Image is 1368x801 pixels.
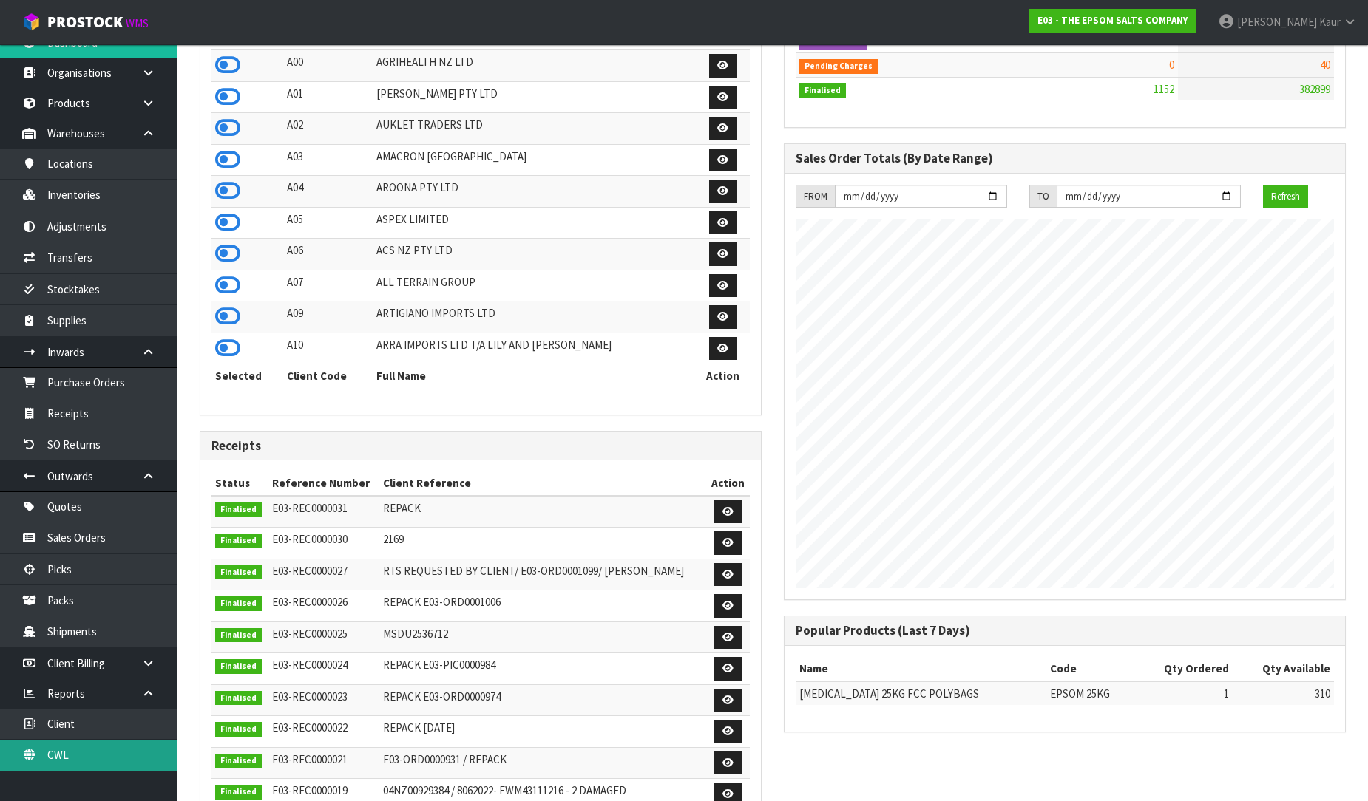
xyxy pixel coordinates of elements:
span: E03-REC0000030 [272,532,348,546]
th: Action [707,471,750,495]
td: A09 [283,301,373,333]
td: EPSOM 25KG [1046,681,1137,705]
td: [PERSON_NAME] PTY LTD [373,81,696,113]
th: Full Name [373,364,696,388]
span: E03-REC0000031 [272,501,348,515]
span: Pending Charges [799,59,878,74]
span: E03-REC0000019 [272,783,348,797]
span: Finalised [215,534,262,548]
span: RTS REQUESTED BY CLIENT/ E03-ORD0001099/ [PERSON_NAME] [383,564,684,578]
span: Kaur [1319,15,1341,29]
td: ARRA IMPORTS LTD T/A LILY AND [PERSON_NAME] [373,333,696,364]
span: Finalised [215,754,262,768]
span: REPACK E03-ORD0000974 [383,689,501,703]
td: A03 [283,144,373,176]
th: Qty Available [1233,657,1334,681]
td: A06 [283,239,373,270]
span: 1152 [1154,82,1174,96]
div: TO [1029,185,1057,208]
span: 382899 [1299,82,1330,96]
div: FROM [796,185,835,208]
span: Finalised [799,83,846,98]
td: A00 [283,50,373,81]
span: 0 [1169,34,1174,48]
th: Qty Ordered [1136,657,1233,681]
td: 310 [1233,681,1334,705]
span: E03-REC0000024 [272,658,348,672]
span: E03-REC0000022 [272,720,348,734]
th: Action [696,364,750,388]
td: AUKLET TRADERS LTD [373,113,696,145]
span: Finalised [215,691,262,706]
span: [PERSON_NAME] [1237,15,1317,29]
th: Name [796,657,1046,681]
span: Finalised [215,785,262,800]
td: AMACRON [GEOGRAPHIC_DATA] [373,144,696,176]
span: MSDU2536712 [383,627,448,641]
th: Client Code [283,364,373,388]
td: A04 [283,176,373,208]
span: 26 [1320,34,1330,48]
span: E03-REC0000021 [272,752,348,766]
th: Status [211,471,268,495]
span: E03-REC0000027 [272,564,348,578]
span: REPACK [383,501,421,515]
h3: Sales Order Totals (By Date Range) [796,151,1334,166]
span: ProStock [47,13,123,32]
span: Finalised [215,722,262,737]
th: Selected [211,364,283,388]
td: AGRIHEALTH NZ LTD [373,50,696,81]
th: Code [1046,657,1137,681]
span: 0 [1169,58,1174,72]
span: E03-REC0000025 [272,627,348,641]
button: Refresh [1263,185,1308,208]
td: ASPEX LIMITED [373,207,696,239]
span: 04NZ00929384 / 8062022- FWM43111216 - 2 DAMAGED [383,783,626,797]
td: A10 [283,333,373,364]
td: A05 [283,207,373,239]
td: 1 [1136,681,1233,705]
span: Finalised [215,596,262,611]
span: E03-REC0000023 [272,689,348,703]
span: REPACK E03-ORD0001006 [383,595,501,609]
span: Finalised [215,502,262,517]
span: E03-REC0000026 [272,595,348,609]
td: A01 [283,81,373,113]
img: cube-alt.png [22,13,41,31]
h3: Popular Products (Last 7 Days) [796,624,1334,638]
span: Finalised [215,659,262,674]
h3: Receipts [211,439,750,453]
td: A02 [283,113,373,145]
td: A07 [283,270,373,301]
small: WMS [126,16,149,30]
td: [MEDICAL_DATA] 25KG FCC POLYBAGS [796,681,1046,705]
span: Finalised [215,565,262,580]
strong: E03 - THE EPSOM SALTS COMPANY [1037,14,1188,27]
td: ACS NZ PTY LTD [373,239,696,270]
span: Finalised [215,628,262,643]
td: ARTIGIANO IMPORTS LTD [373,301,696,333]
th: Client Reference [379,471,706,495]
td: ALL TERRAIN GROUP [373,270,696,301]
span: E03-ORD0000931 / REPACK [383,752,507,766]
a: E03 - THE EPSOM SALTS COMPANY [1029,9,1196,33]
span: REPACK [DATE] [383,720,455,734]
td: AROONA PTY LTD [373,176,696,208]
th: Reference Number [268,471,380,495]
span: 2169 [383,532,404,546]
span: REPACK E03-PIC0000984 [383,658,495,672]
span: 40 [1320,58,1330,72]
